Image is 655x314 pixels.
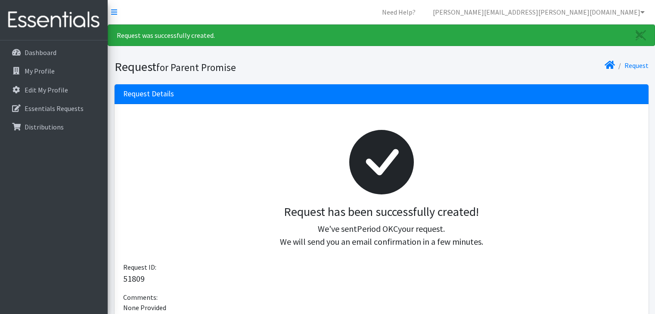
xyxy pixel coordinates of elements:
[25,123,64,131] p: Distributions
[25,48,56,57] p: Dashboard
[130,205,633,219] h3: Request has been successfully created!
[25,67,55,75] p: My Profile
[3,62,104,80] a: My Profile
[123,272,640,285] p: 51809
[3,100,104,117] a: Essentials Requests
[3,6,104,34] img: HumanEssentials
[357,223,398,234] span: Period OKC
[627,25,655,46] a: Close
[624,61,649,70] a: Request
[3,118,104,135] a: Distributions
[123,89,174,99] h3: Request Details
[115,59,379,74] h1: Request
[3,81,104,99] a: Edit My Profile
[375,3,422,21] a: Need Help?
[123,303,166,312] span: None Provided
[130,222,633,248] p: We've sent your request. We will send you an email confirmation in a few minutes.
[108,25,655,46] div: Request was successfully created.
[123,263,156,271] span: Request ID:
[123,293,158,302] span: Comments:
[3,44,104,61] a: Dashboard
[25,104,84,113] p: Essentials Requests
[426,3,652,21] a: [PERSON_NAME][EMAIL_ADDRESS][PERSON_NAME][DOMAIN_NAME]
[156,61,236,74] small: for Parent Promise
[25,86,68,94] p: Edit My Profile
